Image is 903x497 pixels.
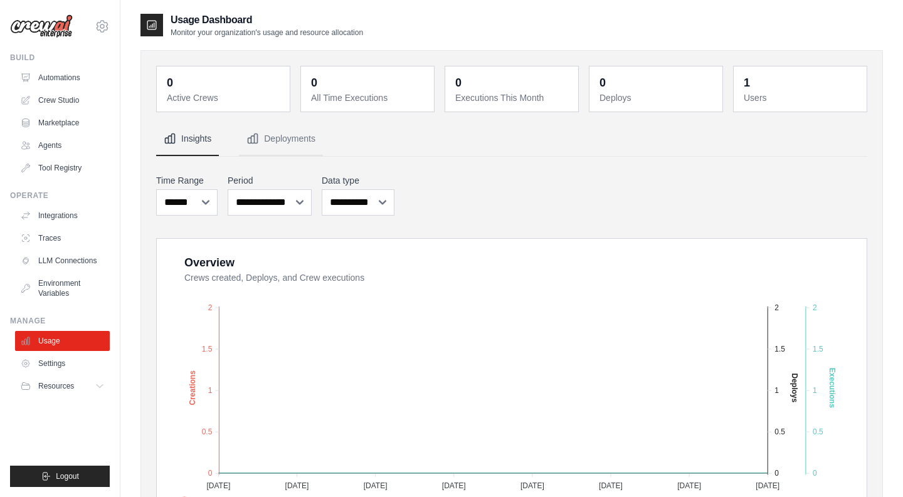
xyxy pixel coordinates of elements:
tspan: 1 [813,386,817,395]
tspan: [DATE] [756,481,779,490]
label: Data type [322,174,394,187]
h2: Usage Dashboard [171,13,363,28]
tspan: [DATE] [677,481,701,490]
tspan: 1 [208,386,213,395]
dt: All Time Executions [311,92,426,104]
tspan: [DATE] [206,481,230,490]
a: Automations [15,68,110,88]
tspan: 2 [208,303,213,312]
button: Logout [10,466,110,487]
a: Marketplace [15,113,110,133]
a: Integrations [15,206,110,226]
tspan: 1.5 [774,345,785,353]
div: Build [10,53,110,63]
tspan: 0.5 [813,427,823,436]
tspan: 0.5 [774,427,785,436]
div: Manage [10,316,110,326]
tspan: [DATE] [599,481,623,490]
dt: Crews created, Deploys, and Crew executions [184,271,852,284]
div: Operate [10,191,110,201]
text: Deploys [790,374,799,403]
div: Overview [184,254,235,271]
tspan: [DATE] [285,481,309,490]
tspan: [DATE] [364,481,388,490]
button: Deployments [239,122,323,156]
a: Settings [15,353,110,374]
label: Period [228,174,312,187]
button: Resources [15,376,110,396]
a: Usage [15,331,110,351]
img: Logo [10,14,73,38]
div: 0 [167,74,173,92]
span: Resources [38,381,74,391]
tspan: 2 [774,303,779,312]
div: 1 [744,74,750,92]
div: 0 [599,74,606,92]
tspan: 1.5 [202,345,213,353]
a: Traces [15,228,110,248]
a: Tool Registry [15,158,110,178]
text: Executions [828,368,837,408]
div: 0 [311,74,317,92]
p: Monitor your organization's usage and resource allocation [171,28,363,38]
tspan: 2 [813,303,817,312]
tspan: 0 [208,469,213,478]
tspan: 0 [774,469,779,478]
button: Insights [156,122,219,156]
div: 0 [455,74,462,92]
tspan: 0.5 [202,427,213,436]
tspan: 0 [813,469,817,478]
tspan: [DATE] [520,481,544,490]
dt: Deploys [599,92,715,104]
label: Time Range [156,174,218,187]
a: LLM Connections [15,251,110,271]
tspan: [DATE] [442,481,466,490]
span: Logout [56,471,79,481]
a: Agents [15,135,110,155]
iframe: Chat Widget [840,437,903,497]
text: Creations [188,370,197,405]
dt: Active Crews [167,92,282,104]
dt: Users [744,92,859,104]
nav: Tabs [156,122,867,156]
dt: Executions This Month [455,92,571,104]
a: Crew Studio [15,90,110,110]
a: Environment Variables [15,273,110,303]
tspan: 1 [774,386,779,395]
tspan: 1.5 [813,345,823,353]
